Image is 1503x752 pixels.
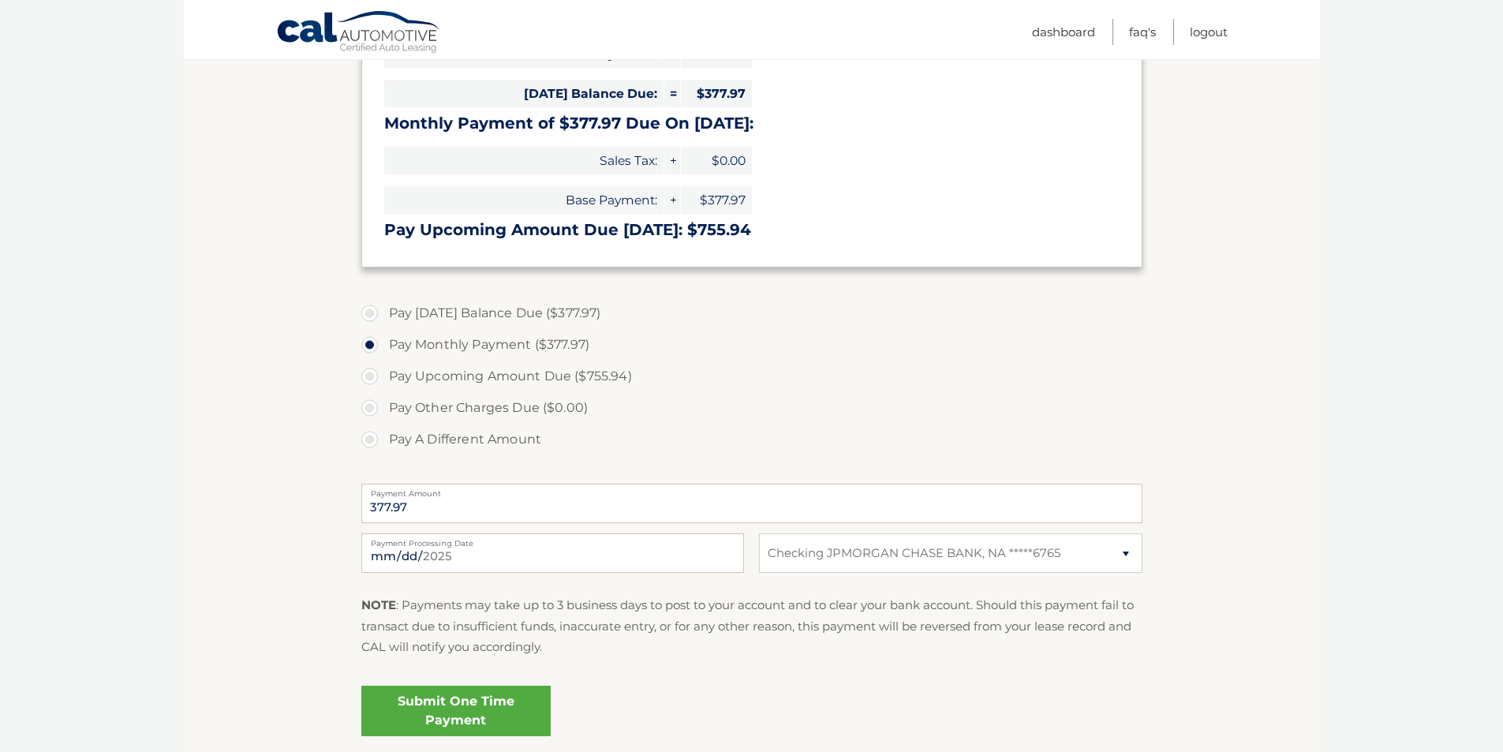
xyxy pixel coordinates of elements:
[1129,19,1156,45] a: FAQ's
[384,147,664,174] span: Sales Tax:
[664,147,680,174] span: +
[276,10,442,56] a: Cal Automotive
[384,186,664,214] span: Base Payment:
[664,186,680,214] span: +
[361,329,1142,361] label: Pay Monthly Payment ($377.97)
[681,186,752,214] span: $377.97
[1032,19,1095,45] a: Dashboard
[1190,19,1228,45] a: Logout
[361,533,744,546] label: Payment Processing Date
[361,597,396,612] strong: NOTE
[361,595,1142,657] p: : Payments may take up to 3 business days to post to your account and to clear your bank account....
[361,484,1142,523] input: Payment Amount
[361,297,1142,329] label: Pay [DATE] Balance Due ($377.97)
[361,361,1142,392] label: Pay Upcoming Amount Due ($755.94)
[664,80,680,107] span: =
[681,80,752,107] span: $377.97
[384,114,1120,133] h3: Monthly Payment of $377.97 Due On [DATE]:
[361,484,1142,496] label: Payment Amount
[361,686,551,736] a: Submit One Time Payment
[384,220,1120,240] h3: Pay Upcoming Amount Due [DATE]: $755.94
[384,80,664,107] span: [DATE] Balance Due:
[361,533,744,573] input: Payment Date
[681,147,752,174] span: $0.00
[361,424,1142,455] label: Pay A Different Amount
[361,392,1142,424] label: Pay Other Charges Due ($0.00)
